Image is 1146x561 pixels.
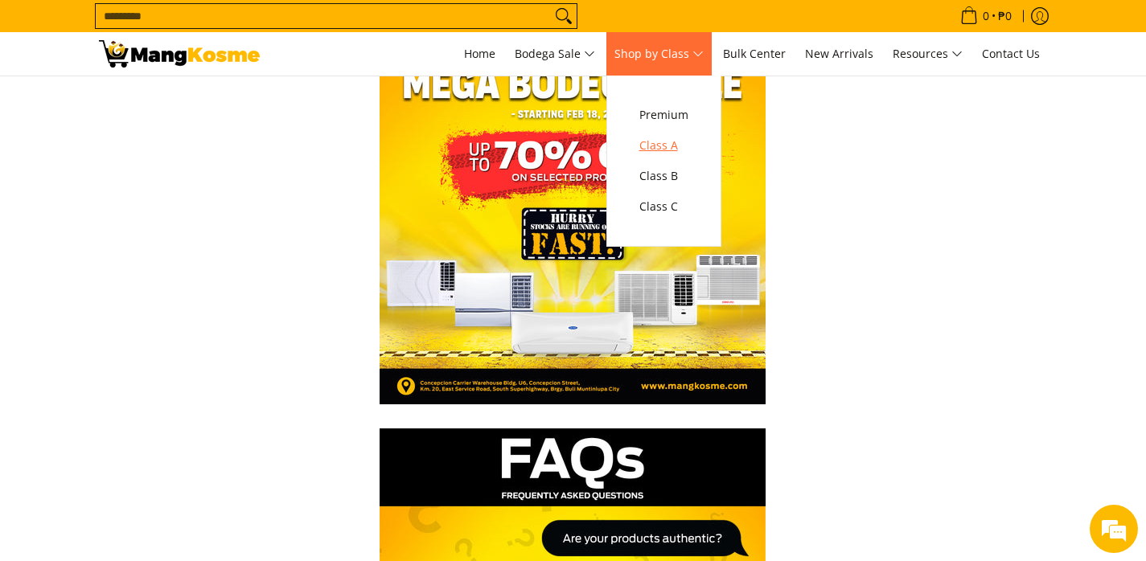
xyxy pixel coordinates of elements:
a: Class B [631,161,696,191]
div: Minimize live chat window [264,8,302,47]
a: Resources [885,32,971,76]
textarea: Type your message and hit 'Enter' [8,383,306,439]
button: Search [551,4,577,28]
span: ₱0 [996,10,1014,22]
span: Contact Us [982,46,1040,61]
span: Bodega Sale [515,44,595,64]
span: Resources [893,44,963,64]
span: 0 [980,10,992,22]
img: Mang Kosme Mega Bodega Sale [99,40,260,68]
span: Premium [639,105,688,125]
a: Home [456,32,503,76]
a: Bulk Center [715,32,794,76]
span: Home [464,46,495,61]
span: Class A [639,136,688,156]
a: New Arrivals [797,32,881,76]
span: New Arrivals [805,46,873,61]
nav: Main Menu [276,32,1048,76]
span: • [955,7,1017,25]
a: Shop by Class [606,32,712,76]
span: Class B [639,166,688,186]
a: Class A [631,130,696,161]
a: Class C [631,191,696,222]
span: Shop by Class [614,44,704,64]
a: Contact Us [974,32,1048,76]
span: Bulk Center [723,46,786,61]
a: Bodega Sale [507,32,603,76]
a: Premium [631,100,696,130]
span: We're online! [93,174,222,337]
div: Chat with us now [84,90,270,111]
span: Class C [639,197,688,217]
